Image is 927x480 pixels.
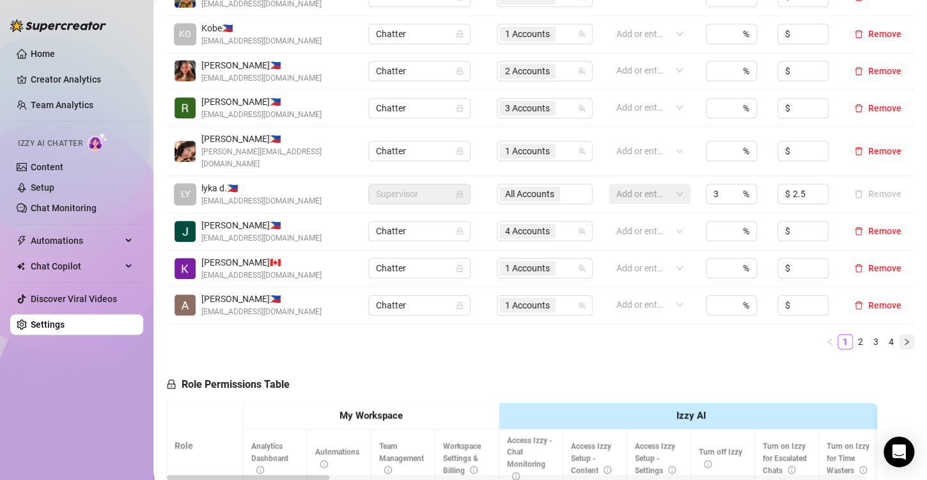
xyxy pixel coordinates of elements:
span: [EMAIL_ADDRESS][DOMAIN_NAME] [201,269,322,282]
a: 3 [869,335,883,349]
span: left [826,338,834,346]
span: Chatter [376,141,463,161]
button: Remove [849,298,907,313]
span: [PERSON_NAME] 🇵🇭 [201,292,322,306]
span: [PERSON_NAME] 🇵🇭 [201,132,353,146]
span: [PERSON_NAME] 🇵🇭 [201,58,322,72]
span: Chatter [376,99,463,118]
span: [EMAIL_ADDRESS][DOMAIN_NAME] [201,109,322,121]
li: Previous Page [822,334,837,349]
span: [PERSON_NAME] 🇵🇭 [201,218,322,232]
img: Kristine Flores [175,258,196,279]
span: team [578,67,586,75]
span: lock [456,67,463,75]
span: Automations [31,230,121,251]
span: Remove [868,103,901,113]
span: 4 Accounts [505,224,550,238]
span: LY [181,187,190,201]
span: info-circle [704,460,712,468]
span: Workspace Settings & Billing [443,442,481,475]
span: Kobe 🇵🇭 [201,21,322,35]
span: lyka d. 🇵🇭 [201,181,322,195]
span: lock [456,104,463,112]
span: lock [456,190,463,198]
img: Jai Mata [175,221,196,242]
img: Joyce Valerio [175,141,196,162]
img: Riza Joy Barrera [175,97,196,118]
h5: Role Permissions Table [166,377,290,392]
li: 2 [853,334,868,349]
span: info-circle [320,460,328,468]
button: Remove [849,26,907,42]
span: info-circle [512,472,520,480]
a: Home [31,49,55,59]
span: Analytics Dashboard [251,442,288,475]
span: Chatter [376,221,463,241]
span: [EMAIL_ADDRESS][DOMAIN_NAME] [201,232,322,244]
span: delete [854,147,863,156]
span: delete [854,29,863,38]
span: team [578,227,586,235]
strong: My Workspace [339,410,403,421]
div: Open Intercom Messenger [884,436,914,467]
span: [PERSON_NAME] 🇨🇦 [201,255,322,269]
span: 1 Accounts [505,27,550,41]
span: Remove [868,66,901,76]
span: thunderbolt [17,236,27,246]
span: Access Izzy Setup - Content [571,442,611,475]
span: 1 Accounts [505,144,550,158]
span: 2 Accounts [505,64,550,78]
button: left [822,334,837,349]
span: 2 Accounts [499,63,556,79]
button: Remove [849,223,907,239]
span: info-circle [859,466,867,474]
img: Chat Copilot [17,262,25,271]
li: Next Page [899,334,914,349]
span: Automations [315,447,359,468]
button: Remove [849,260,907,276]
a: 4 [884,335,898,349]
button: Remove [849,186,907,202]
span: [PERSON_NAME] 🇵🇭 [201,95,322,109]
span: right [903,338,910,346]
span: lock [456,227,463,235]
li: 3 [868,334,884,349]
span: team [578,30,586,38]
span: Chatter [376,24,463,44]
span: team [578,264,586,272]
span: team [578,147,586,155]
li: 1 [837,334,853,349]
span: info-circle [788,466,795,474]
span: [PERSON_NAME][EMAIL_ADDRESS][DOMAIN_NAME] [201,146,353,170]
span: 1 Accounts [505,298,550,312]
a: Settings [31,319,65,330]
span: Remove [868,263,901,273]
span: Chatter [376,259,463,278]
a: Content [31,162,63,172]
span: 3 Accounts [499,100,556,116]
span: team [578,301,586,309]
button: Remove [849,63,907,79]
button: right [899,334,914,349]
span: lock [456,30,463,38]
span: Turn on Izzy for Escalated Chats [763,442,807,475]
span: Izzy AI Chatter [18,138,82,150]
span: info-circle [384,466,392,474]
span: Access Izzy Setup - Settings [635,442,676,475]
span: 1 Accounts [499,143,556,159]
span: Chatter [376,61,463,81]
a: Setup [31,182,54,193]
img: Aliyah Espiritu [175,60,196,81]
span: [EMAIL_ADDRESS][DOMAIN_NAME] [201,306,322,318]
button: Remove [849,100,907,116]
span: 1 Accounts [499,298,556,313]
span: 1 Accounts [499,260,556,276]
span: delete [854,264,863,273]
span: 4 Accounts [499,223,556,239]
a: Creator Analytics [31,69,133,90]
span: Remove [868,29,901,39]
span: info-circle [470,466,478,474]
span: lock [456,264,463,272]
span: 1 Accounts [499,26,556,42]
